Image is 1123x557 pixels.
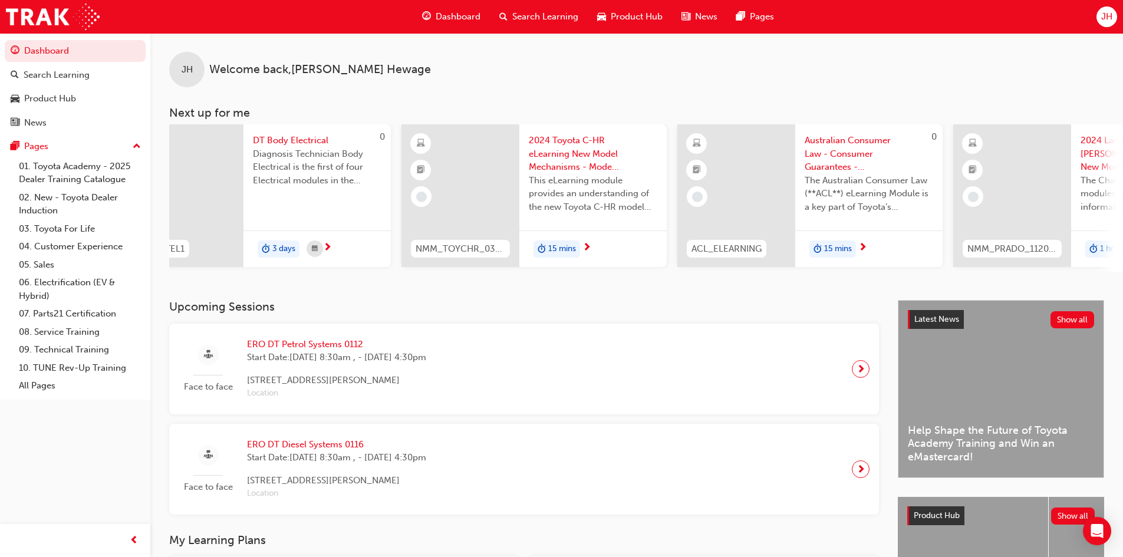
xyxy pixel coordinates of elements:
[693,163,701,178] span: booktick-icon
[727,5,783,29] a: pages-iconPages
[169,300,879,314] h3: Upcoming Sessions
[253,134,381,147] span: DT Body Electrical
[247,451,426,464] span: Start Date: [DATE] 8:30am , - [DATE] 4:30pm
[401,124,667,267] a: NMM_TOYCHR_032024_MODULE_12024 Toyota C-HR eLearning New Model Mechanisms - Model Outline (Module...
[182,63,193,77] span: JH
[14,238,146,256] a: 04. Customer Experience
[695,10,717,24] span: News
[14,377,146,395] a: All Pages
[14,220,146,238] a: 03. Toyota For Life
[14,273,146,305] a: 06. Electrification (EV & Hybrid)
[672,5,727,29] a: news-iconNews
[857,361,865,377] span: next-icon
[272,242,295,256] span: 3 days
[805,134,933,174] span: Australian Consumer Law - Consumer Guarantees - eLearning module
[204,448,213,463] span: sessionType_FACE_TO_FACE-icon
[548,242,576,256] span: 15 mins
[24,68,90,82] div: Search Learning
[126,124,391,267] a: 0T21-DTEL1DT Body ElectricalDiagnosis Technician Body Electrical is the first of four Electrical ...
[312,242,318,256] span: calendar-icon
[512,10,578,24] span: Search Learning
[750,10,774,24] span: Pages
[824,242,852,256] span: 15 mins
[529,134,657,174] span: 2024 Toyota C-HR eLearning New Model Mechanisms - Model Outline (Module 1)
[681,9,690,24] span: news-icon
[582,243,591,253] span: next-icon
[11,70,19,81] span: search-icon
[247,387,426,400] span: Location
[5,136,146,157] button: Pages
[247,338,426,351] span: ERO DT Petrol Systems 0112
[169,533,879,547] h3: My Learning Plans
[5,40,146,62] a: Dashboard
[422,9,431,24] span: guage-icon
[436,10,480,24] span: Dashboard
[14,157,146,189] a: 01. Toyota Academy - 2025 Dealer Training Catalogue
[538,242,546,257] span: duration-icon
[908,310,1094,329] a: Latest NewsShow all
[24,116,47,130] div: News
[179,433,870,505] a: Face to faceERO DT Diesel Systems 0116Start Date:[DATE] 8:30am , - [DATE] 4:30pm[STREET_ADDRESS][...
[11,118,19,128] span: news-icon
[693,136,701,151] span: learningResourceType_ELEARNING-icon
[736,9,745,24] span: pages-icon
[858,243,867,253] span: next-icon
[14,256,146,274] a: 05. Sales
[5,64,146,86] a: Search Learning
[677,124,943,267] a: 0ACL_ELEARNINGAustralian Consumer Law - Consumer Guarantees - eLearning moduleThe Australian Cons...
[133,139,141,154] span: up-icon
[968,192,979,202] span: learningRecordVerb_NONE-icon
[179,480,238,494] span: Face to face
[908,424,1094,464] span: Help Shape the Future of Toyota Academy Training and Win an eMastercard!
[247,487,426,500] span: Location
[691,242,762,256] span: ACL_ELEARNING
[24,92,76,106] div: Product Hub
[5,112,146,134] a: News
[253,147,381,187] span: Diagnosis Technician Body Electrical is the first of four Electrical modules in the Diagnosis Tec...
[14,359,146,377] a: 10. TUNE Rev-Up Training
[588,5,672,29] a: car-iconProduct Hub
[1089,242,1098,257] span: duration-icon
[907,506,1095,525] a: Product HubShow all
[11,46,19,57] span: guage-icon
[323,243,332,253] span: next-icon
[611,10,663,24] span: Product Hub
[857,461,865,477] span: next-icon
[5,38,146,136] button: DashboardSearch LearningProduct HubNews
[529,174,657,214] span: This eLearning module provides an understanding of the new Toyota C-HR model line-up and their Ka...
[1050,311,1095,328] button: Show all
[11,141,19,152] span: pages-icon
[24,140,48,153] div: Pages
[499,9,508,24] span: search-icon
[898,300,1104,478] a: Latest NewsShow allHelp Shape the Future of Toyota Academy Training and Win an eMastercard!
[692,192,703,202] span: learningRecordVerb_NONE-icon
[417,136,425,151] span: learningResourceType_ELEARNING-icon
[262,242,270,257] span: duration-icon
[247,374,426,387] span: [STREET_ADDRESS][PERSON_NAME]
[1096,6,1117,27] button: JH
[969,163,977,178] span: booktick-icon
[931,131,937,142] span: 0
[247,474,426,487] span: [STREET_ADDRESS][PERSON_NAME]
[413,5,490,29] a: guage-iconDashboard
[1051,507,1095,525] button: Show all
[130,533,139,548] span: prev-icon
[914,314,959,324] span: Latest News
[490,5,588,29] a: search-iconSearch Learning
[6,4,100,30] img: Trak
[11,94,19,104] span: car-icon
[805,174,933,214] span: The Australian Consumer Law (**ACL**) eLearning Module is a key part of Toyota’s compliance progr...
[14,341,146,359] a: 09. Technical Training
[969,136,977,151] span: learningResourceType_ELEARNING-icon
[417,163,425,178] span: booktick-icon
[179,380,238,394] span: Face to face
[416,242,505,256] span: NMM_TOYCHR_032024_MODULE_1
[914,510,960,520] span: Product Hub
[5,88,146,110] a: Product Hub
[967,242,1057,256] span: NMM_PRADO_112024_MODULE_2
[14,189,146,220] a: 02. New - Toyota Dealer Induction
[247,351,426,364] span: Start Date: [DATE] 8:30am , - [DATE] 4:30pm
[204,348,213,362] span: sessionType_FACE_TO_FACE-icon
[1101,10,1112,24] span: JH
